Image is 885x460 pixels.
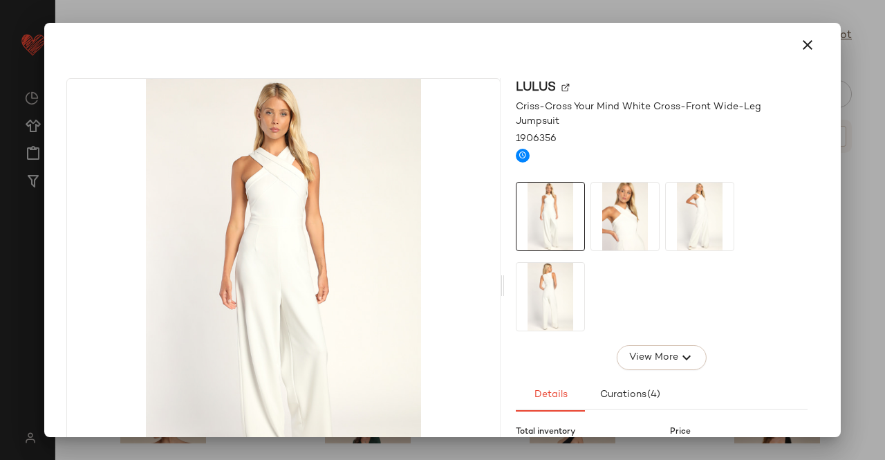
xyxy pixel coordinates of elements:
[516,183,584,250] img: 9280441_1906356.jpg
[599,389,661,401] span: Curations
[561,84,570,92] img: svg%3e
[533,389,567,401] span: Details
[516,100,808,129] span: Criss-Cross Your Mind White Cross-Front Wide-Leg Jumpsuit
[516,78,556,97] span: Lulus
[591,183,659,250] img: 9280461_1906356.jpg
[516,131,557,146] span: 1906356
[516,263,584,331] img: 9280501_1906356.jpg
[617,345,707,370] button: View More
[646,389,660,401] span: (4)
[628,349,678,366] span: View More
[666,183,734,250] img: 9280481_1906356.jpg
